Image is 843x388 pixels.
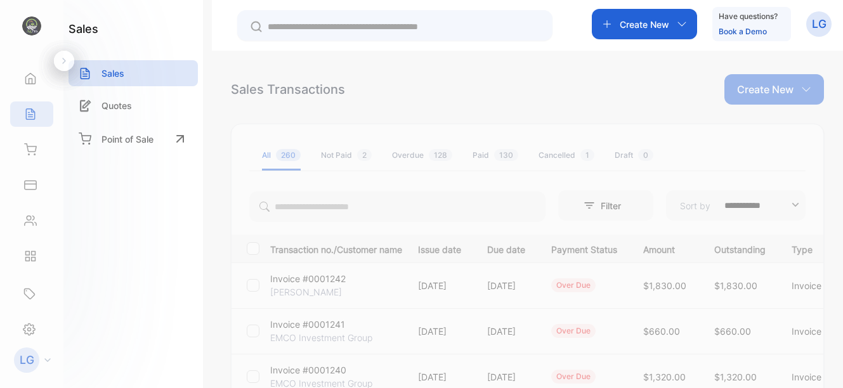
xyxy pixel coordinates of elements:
[429,149,452,161] span: 128
[270,240,402,256] p: Transaction no./Customer name
[487,325,525,338] p: [DATE]
[231,80,345,99] div: Sales Transactions
[643,280,686,291] span: $1,830.00
[101,67,124,80] p: Sales
[473,150,518,161] div: Paid
[792,240,829,256] p: Type
[418,240,461,256] p: Issue date
[643,240,688,256] p: Amount
[270,285,342,299] p: [PERSON_NAME]
[418,325,461,338] p: [DATE]
[262,150,301,161] div: All
[418,279,461,292] p: [DATE]
[714,280,757,291] span: $1,830.00
[418,370,461,384] p: [DATE]
[719,10,778,23] p: Have questions?
[69,20,98,37] h1: sales
[20,352,34,368] p: LG
[680,199,710,212] p: Sort by
[719,27,767,36] a: Book a Demo
[270,363,346,377] p: Invoice #0001240
[487,240,525,256] p: Due date
[551,278,596,292] div: over due
[551,370,596,384] div: over due
[724,74,824,105] button: Create New
[101,133,154,146] p: Point of Sale
[792,279,829,292] p: Invoice
[666,190,806,221] button: Sort by
[321,150,372,161] div: Not Paid
[270,272,346,285] p: Invoice #0001242
[580,149,594,161] span: 1
[615,150,653,161] div: Draft
[101,99,132,112] p: Quotes
[714,372,757,382] span: $1,320.00
[592,9,697,39] button: Create New
[270,318,345,331] p: Invoice #0001241
[576,199,596,212] p: Filter
[620,18,669,31] p: Create New
[737,82,794,97] p: Create New
[487,279,525,292] p: [DATE]
[539,150,594,161] div: Cancelled
[643,372,686,382] span: $1,320.00
[276,149,301,161] span: 260
[806,9,832,39] button: LG
[69,60,198,86] a: Sales
[714,326,751,337] span: $660.00
[69,93,198,119] a: Quotes
[494,149,518,161] span: 130
[812,16,827,32] p: LG
[638,149,653,161] span: 0
[551,240,617,256] p: Payment Status
[357,149,372,161] span: 2
[792,325,829,338] p: Invoice
[714,240,766,256] p: Outstanding
[270,331,372,344] p: EMCO Investment Group
[69,125,198,153] a: Point of Sale
[487,370,525,384] p: [DATE]
[551,324,596,338] div: over due
[643,326,680,337] span: $660.00
[392,150,452,161] div: Overdue
[790,335,843,388] iframe: LiveChat chat widget
[22,16,41,36] img: logo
